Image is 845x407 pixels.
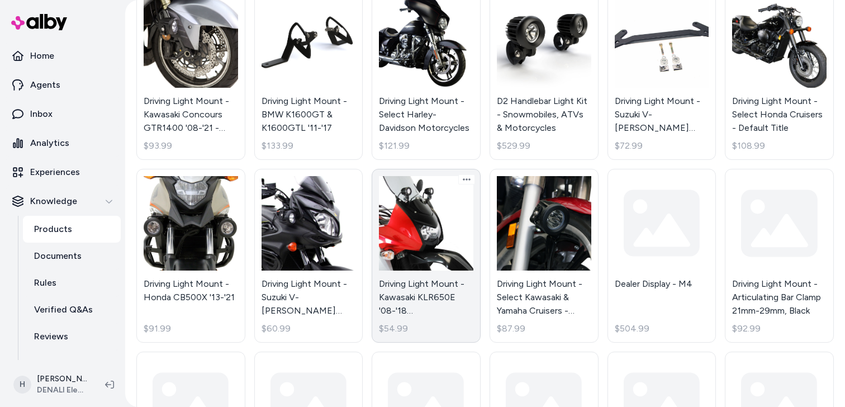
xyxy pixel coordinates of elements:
[4,72,121,98] a: Agents
[37,385,87,396] span: DENALI Electronics
[34,357,108,370] p: Survey Questions
[11,14,67,30] img: alby Logo
[136,169,245,343] a: Driving Light Mount - Honda CB500X '13-'21Driving Light Mount - Honda CB500X '13-'21$91.99
[4,130,121,157] a: Analytics
[254,169,363,343] a: Driving Light Mount - Suzuki V-Strom DL650 '12-'16 & V-Strom DL650XT '15-'16 - Default TitleDrivi...
[30,136,69,150] p: Analytics
[34,249,82,263] p: Documents
[34,276,56,290] p: Rules
[30,49,54,63] p: Home
[34,330,68,343] p: Reviews
[34,303,93,316] p: Verified Q&As
[13,376,31,394] span: H
[23,296,121,323] a: Verified Q&As
[23,323,121,350] a: Reviews
[4,188,121,215] button: Knowledge
[30,195,77,208] p: Knowledge
[30,107,53,121] p: Inbox
[37,373,87,385] p: [PERSON_NAME]
[372,169,481,343] a: Driving Light Mount - Kawasaki KLR650E '08-'18 (Upper Mount) - Default TitleDriving Light Mount -...
[30,78,60,92] p: Agents
[490,169,599,343] a: Driving Light Mount - Select Kawasaki & Yamaha Cruisers - Default TitleDriving Light Mount - Sele...
[23,269,121,296] a: Rules
[23,350,121,377] a: Survey Questions
[34,223,72,236] p: Products
[4,101,121,127] a: Inbox
[23,216,121,243] a: Products
[4,42,121,69] a: Home
[725,169,834,343] a: Driving Light Mount - Articulating Bar Clamp 21mm-29mm, Black$92.99
[4,159,121,186] a: Experiences
[7,367,96,403] button: H[PERSON_NAME]DENALI Electronics
[30,165,80,179] p: Experiences
[607,169,716,343] a: Dealer Display - M4$504.99
[23,243,121,269] a: Documents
